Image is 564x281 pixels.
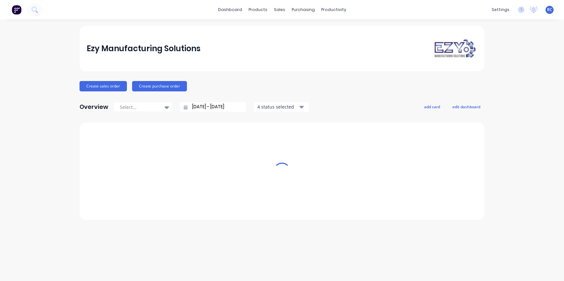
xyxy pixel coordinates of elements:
[288,5,318,15] div: purchasing
[12,5,21,15] img: Factory
[420,102,444,111] button: add card
[318,5,349,15] div: productivity
[257,103,298,110] div: 4 status selected
[488,5,513,15] div: settings
[245,5,271,15] div: products
[80,100,108,113] div: Overview
[432,38,477,59] img: Ezy Manufacturing Solutions
[215,5,245,15] a: dashboard
[448,102,484,111] button: edit dashboard
[254,102,309,112] button: 4 status selected
[271,5,288,15] div: sales
[80,81,127,91] button: Create sales order
[132,81,187,91] button: Create purchase order
[547,7,552,13] span: RC
[87,42,201,55] div: Ezy Manufacturing Solutions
